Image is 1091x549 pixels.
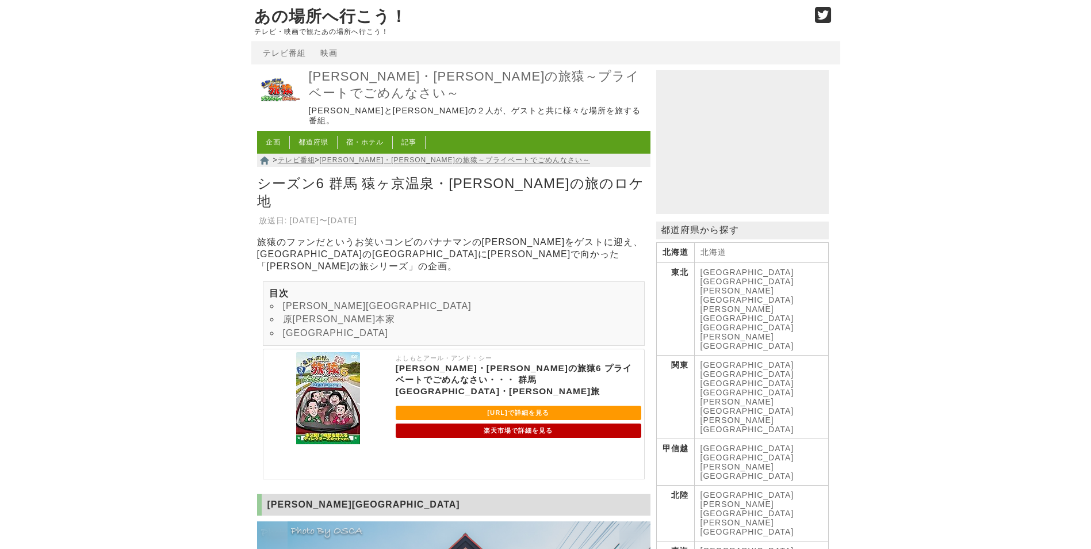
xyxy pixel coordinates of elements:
a: 都道府県 [298,138,328,146]
th: 関東 [656,356,694,439]
a: 東野・岡村の旅猿6 プライベートでごめんなさい・・・ 群馬 猿ヶ京温泉・下みちの旅 [296,437,360,446]
th: 甲信越 [656,439,694,486]
a: [PERSON_NAME][GEOGRAPHIC_DATA] [700,397,794,415]
a: 宿・ホテル [346,138,384,146]
a: あの場所へ行こう！ [254,7,407,25]
a: [GEOGRAPHIC_DATA] [700,490,794,500]
h1: シーズン6 群馬 猿ヶ京温泉・[PERSON_NAME]の旅のロケ地 [257,171,650,213]
a: 企画 [266,138,281,146]
h2: [PERSON_NAME][GEOGRAPHIC_DATA] [257,494,650,516]
td: [DATE]〜[DATE] [289,215,358,227]
a: 原[PERSON_NAME]本家 [283,314,396,324]
a: 東野・岡村の旅猿～プライベートでごめんなさい～ [257,105,303,115]
a: テレビ番組 [278,156,315,164]
p: よしもとアール・アンド・シー [396,352,641,363]
a: 楽天市場で詳細を見る [396,424,641,438]
a: [PERSON_NAME][GEOGRAPHIC_DATA] [700,286,794,304]
a: 北海道 [700,247,726,257]
a: [GEOGRAPHIC_DATA] [700,369,794,379]
img: 東野・岡村の旅猿6 プライベートでごめんなさい・・・ 群馬 猿ヶ京温泉・下みちの旅 [296,352,360,444]
a: [GEOGRAPHIC_DATA] [700,379,794,388]
a: [GEOGRAPHIC_DATA] [700,444,794,453]
th: 北海道 [656,243,694,263]
th: 北陸 [656,486,694,542]
th: 東北 [656,263,694,356]
p: [PERSON_NAME]・[PERSON_NAME]の旅猿6 プライベートでごめんなさい・・・ 群馬 [GEOGRAPHIC_DATA]・[PERSON_NAME]旅 [396,363,641,397]
a: [GEOGRAPHIC_DATA] [700,388,794,397]
a: [GEOGRAPHIC_DATA] [283,328,389,338]
a: [GEOGRAPHIC_DATA] [700,453,794,462]
a: [PERSON_NAME][GEOGRAPHIC_DATA] [700,500,794,518]
p: 旅猿のファンだというお笑いコンビのバナナマンの[PERSON_NAME]をゲストに迎え、[GEOGRAPHIC_DATA]の[GEOGRAPHIC_DATA]に[PERSON_NAME]で向かっ... [257,237,650,273]
a: 記事 [401,138,416,146]
a: [GEOGRAPHIC_DATA] [700,360,794,369]
a: Twitter (@go_thesights) [815,14,832,24]
a: [PERSON_NAME]・[PERSON_NAME]の旅猿～プライベートでごめんなさい～ [309,68,648,101]
a: [URL]で詳細を見る [396,406,641,420]
a: [GEOGRAPHIC_DATA] [700,277,794,286]
a: [PERSON_NAME]・[PERSON_NAME]の旅猿～プライベートでごめんなさい～ [320,156,590,164]
a: [GEOGRAPHIC_DATA] [700,323,794,332]
p: 都道府県から探す [656,222,829,239]
a: [PERSON_NAME][GEOGRAPHIC_DATA] [700,462,794,481]
nav: > > [257,154,650,167]
a: [PERSON_NAME][GEOGRAPHIC_DATA] [283,301,472,311]
p: [PERSON_NAME]と[PERSON_NAME]の２人が、ゲストと共に様々な場所を旅する番組。 [309,106,648,126]
a: [PERSON_NAME][GEOGRAPHIC_DATA] [700,332,794,350]
a: [GEOGRAPHIC_DATA] [700,425,794,434]
a: [GEOGRAPHIC_DATA] [700,268,794,277]
a: テレビ番組 [263,48,306,58]
a: [PERSON_NAME][GEOGRAPHIC_DATA] [700,304,794,323]
img: 東野・岡村の旅猿～プライベートでごめんなさい～ [257,67,303,113]
a: 映画 [320,48,338,58]
a: [PERSON_NAME] [700,415,774,425]
iframe: Advertisement [656,70,829,214]
th: 放送日: [258,215,288,227]
a: [PERSON_NAME][GEOGRAPHIC_DATA] [700,518,794,536]
p: テレビ・映画で観たあの場所へ行こう！ [254,28,803,36]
